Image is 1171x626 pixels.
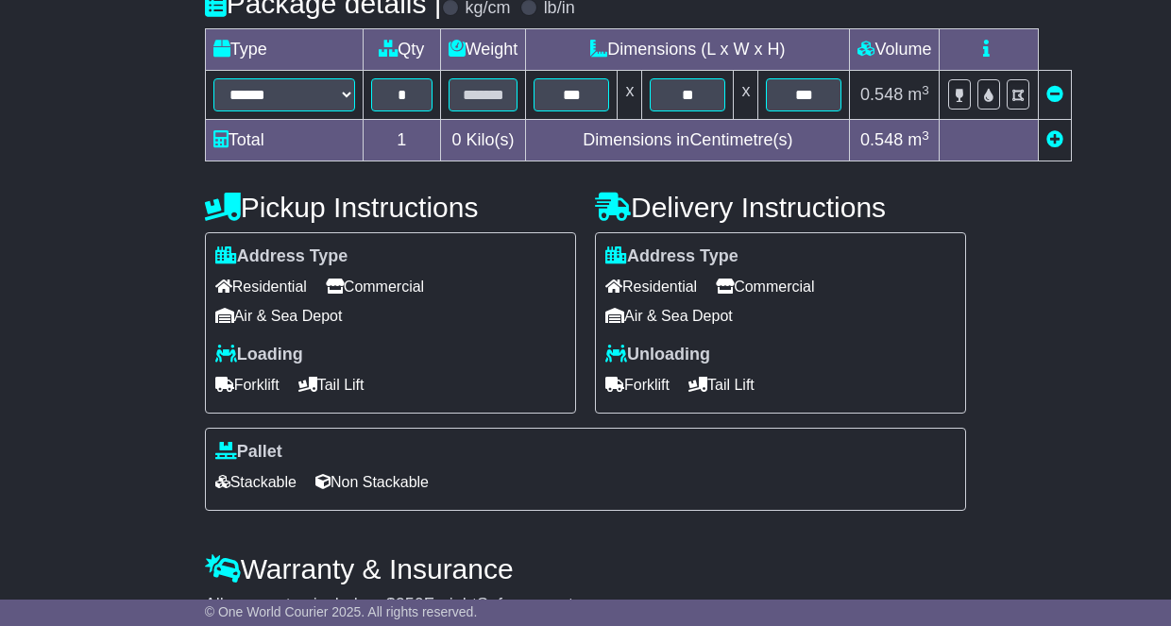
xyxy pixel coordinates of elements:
label: Address Type [605,246,738,267]
span: Commercial [326,272,424,301]
span: 0.548 [860,130,903,149]
label: Address Type [215,246,348,267]
label: Pallet [215,442,282,463]
span: Commercial [716,272,814,301]
span: Non Stackable [315,467,429,497]
td: 1 [363,120,440,161]
span: Air & Sea Depot [605,301,733,330]
span: Stackable [215,467,297,497]
h4: Warranty & Insurance [205,553,967,584]
span: © One World Courier 2025. All rights reserved. [205,604,478,619]
h4: Delivery Instructions [595,192,966,223]
span: Residential [605,272,697,301]
span: Tail Lift [298,370,365,399]
td: Kilo(s) [440,120,526,161]
span: Forklift [215,370,280,399]
div: All our quotes include a $ FreightSafe warranty. [205,595,967,616]
td: Type [205,29,363,71]
td: Total [205,120,363,161]
span: Forklift [605,370,670,399]
span: Residential [215,272,307,301]
span: 250 [396,595,424,614]
td: Dimensions in Centimetre(s) [526,120,850,161]
td: Volume [850,29,940,71]
span: m [908,85,929,104]
td: x [734,71,758,120]
span: Air & Sea Depot [215,301,343,330]
label: Loading [215,345,303,365]
a: Add new item [1046,130,1063,149]
label: Unloading [605,345,710,365]
span: 0.548 [860,85,903,104]
h4: Pickup Instructions [205,192,576,223]
a: Remove this item [1046,85,1063,104]
sup: 3 [922,83,929,97]
span: 0 [452,130,462,149]
span: m [908,130,929,149]
sup: 3 [922,128,929,143]
td: Dimensions (L x W x H) [526,29,850,71]
td: Weight [440,29,526,71]
td: Qty [363,29,440,71]
span: Tail Lift [688,370,755,399]
td: x [618,71,642,120]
